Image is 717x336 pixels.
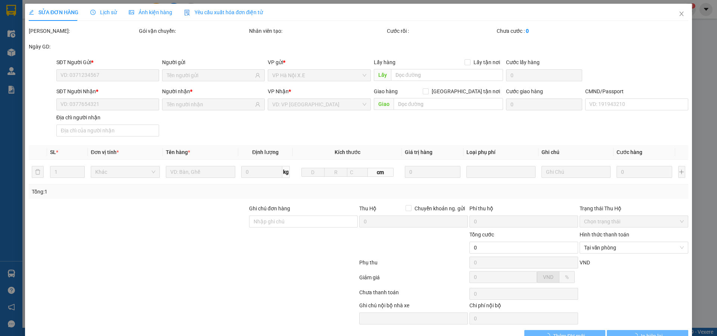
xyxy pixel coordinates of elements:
[497,27,606,35] div: Chưa cước :
[394,98,503,110] input: Dọc đường
[526,28,529,34] b: 0
[166,149,190,155] span: Tên hàng
[252,149,279,155] span: Định lượng
[585,87,688,95] div: CMND/Passport
[139,27,248,35] div: Gói vận chuyển:
[617,166,673,178] input: 0
[56,58,159,66] div: SĐT Người Gửi
[580,232,629,238] label: Hình thức thanh toán
[249,27,385,35] div: Nhân viên tạo:
[506,69,582,81] input: Cước lấy hàng
[463,145,538,160] th: Loại phụ phí
[580,260,590,266] span: VND
[412,204,468,213] span: Chuyển khoản ng. gửi
[129,9,172,15] span: Ảnh kiện hàng
[347,168,368,177] input: C
[29,43,137,51] div: Ngày GD:
[469,301,578,313] div: Chi phí nội bộ
[249,205,290,211] label: Ghi chú đơn hàng
[405,166,461,178] input: 0
[387,27,496,35] div: Cước rồi :
[368,168,393,177] span: cm
[374,88,398,94] span: Giao hàng
[162,87,265,95] div: Người nhận
[358,273,469,286] div: Giảm giá
[374,98,394,110] span: Giao
[584,216,684,227] span: Chọn trạng thái
[324,168,347,177] input: R
[678,166,685,178] button: plus
[335,149,360,155] span: Kích thước
[184,9,263,15] span: Yêu cầu xuất hóa đơn điện tử
[580,204,688,213] div: Trạng thái Thu Hộ
[90,9,117,15] span: Lịch sử
[541,166,611,178] input: Ghi Chú
[374,59,395,65] span: Lấy hàng
[565,274,569,280] span: %
[506,59,540,65] label: Cước lấy hàng
[538,145,614,160] th: Ghi chú
[358,288,469,301] div: Chưa thanh toán
[50,149,56,155] span: SL
[359,205,376,211] span: Thu Hộ
[273,70,366,81] span: VP Hà Nội X.E
[282,166,290,178] span: kg
[184,10,190,16] img: icon
[167,100,254,109] input: Tên người nhận
[255,102,261,107] span: user
[469,204,578,216] div: Phí thu hộ
[166,166,235,178] input: VD: Bàn, Ghế
[268,58,371,66] div: VP gửi
[391,69,503,81] input: Dọc đường
[359,301,468,313] div: Ghi chú nội bộ nhà xe
[506,98,582,110] input: Cước giao hàng
[268,88,289,94] span: VP Nhận
[56,87,159,95] div: SĐT Người Nhận
[584,242,684,253] span: Tại văn phòng
[405,149,433,155] span: Giá trị hàng
[91,149,119,155] span: Đơn vị tính
[29,10,34,15] span: edit
[617,149,643,155] span: Cước hàng
[255,73,261,78] span: user
[56,113,159,122] div: Địa chỉ người nhận
[358,258,469,271] div: Phụ thu
[471,58,503,66] span: Lấy tận nơi
[29,27,137,35] div: [PERSON_NAME]:
[32,188,277,196] div: Tổng: 1
[167,71,254,79] input: Tên người gửi
[506,88,543,94] label: Cước giao hàng
[301,168,325,177] input: D
[249,216,358,227] input: Ghi chú đơn hàng
[32,166,44,178] button: delete
[29,9,78,15] span: SỬA ĐƠN HÀNG
[96,166,156,178] span: Khác
[679,11,685,17] span: close
[56,125,159,136] input: Địa chỉ của người nhận
[129,10,134,15] span: picture
[543,274,553,280] span: VND
[671,4,692,25] button: Close
[162,58,265,66] div: Người gửi
[469,232,494,238] span: Tổng cước
[429,87,503,95] span: [GEOGRAPHIC_DATA] tận nơi
[374,69,391,81] span: Lấy
[90,10,96,15] span: clock-circle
